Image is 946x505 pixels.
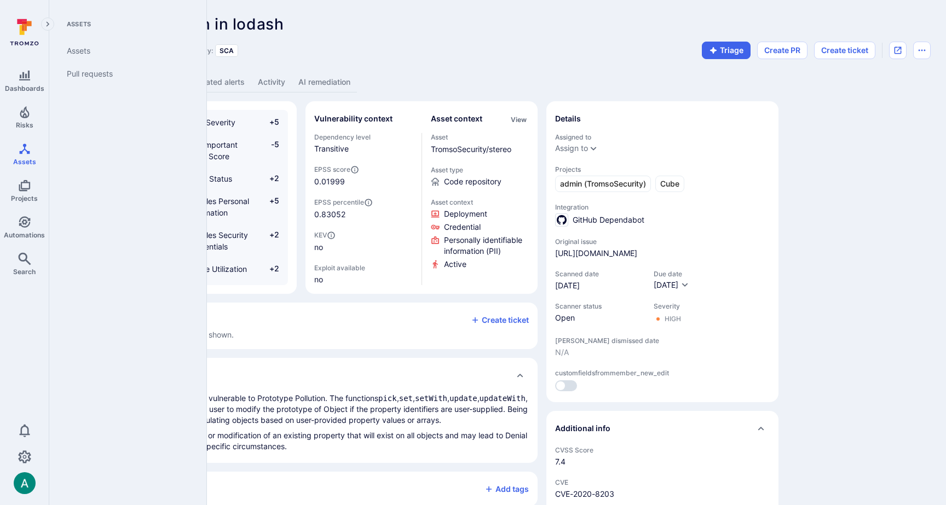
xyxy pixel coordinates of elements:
section: details card [546,101,778,402]
h2: Additional info [555,423,610,434]
h2: Vulnerability context [314,113,393,124]
span: CVSS Score [555,446,770,454]
span: +2 [258,229,279,252]
a: [URL][DOMAIN_NAME] [555,248,637,259]
span: N/A [555,347,770,358]
code: updateWith [480,394,526,403]
span: Exploit available [314,264,365,272]
span: +5 [258,195,279,218]
span: Transitive [314,143,413,154]
div: Arjan Dehar [14,472,36,494]
span: Assigned to [555,133,770,141]
code: pick [378,394,397,403]
div: Click to view all asset context details [509,113,529,125]
span: no [314,274,413,285]
button: Expand navigation menu [41,18,54,31]
span: Active Utilization [187,264,247,274]
span: Dashboards [5,84,44,92]
span: Click to view evidence [444,222,481,233]
a: Cube [655,176,684,192]
a: Assets [58,39,193,62]
span: CVE [555,478,770,486]
section: tickets card [65,303,538,349]
code: update [449,394,477,403]
span: [PERSON_NAME] dismissed date [555,336,770,345]
span: Handles Personal Information [187,196,249,217]
button: Create PR [757,42,807,59]
span: Open [555,312,643,323]
span: Search [13,268,36,276]
span: KEV [314,231,413,240]
span: [DATE] [654,280,678,289]
code: setWith [415,394,447,403]
span: -5 [258,139,279,162]
span: +2 [258,263,279,275]
span: [DATE] [555,280,643,291]
span: Click to view evidence [444,259,466,270]
span: Open Status [187,174,232,183]
i: Expand navigation menu [44,20,51,29]
span: admin (TromsoSecurity) [560,178,646,189]
span: High Severity [187,118,235,127]
span: Assets [58,20,193,28]
span: Asset context [431,198,529,206]
p: Versions of lodash prior to [DATE] are vulnerable to Prototype Pollution. The functions , , , , ,... [73,393,529,426]
button: Create ticket [814,42,875,59]
span: Asset [431,133,529,141]
div: Open original issue [889,42,907,59]
span: Click to view evidence [444,235,529,257]
span: Scanner status [555,302,643,310]
h2: Details [555,113,581,124]
span: Handles Security Credentials [187,230,248,251]
span: Click to view evidence [444,208,487,219]
span: Asset type [431,166,529,174]
button: Add tags [476,480,529,498]
a: Associated alerts [175,72,251,92]
div: Due date field [654,270,689,291]
span: Integration [555,203,770,211]
span: customfieldsfrommember_new_edit [555,369,770,377]
span: +2 [258,173,279,184]
span: Assets [13,158,36,166]
span: Cube [660,178,679,189]
div: Collapse [546,411,778,446]
span: Projects [555,165,770,173]
h2: Asset context [431,113,482,124]
div: Vulnerability tabs [65,72,931,92]
a: CVE-2020-8203 [555,489,614,498]
span: Dependency level [314,133,413,141]
span: Automations [4,231,45,239]
button: Expand dropdown [589,144,598,153]
p: This vulnerability causes the addition or modification of an existing property that will exist on... [73,430,529,452]
img: ACg8ocLSa5mPYBaXNx3eFu_EmspyJX0laNWN7cXOFirfQ7srZveEpg=s96-c [14,472,36,494]
span: +5 [258,117,279,128]
div: Collapse [65,303,538,349]
a: AI remediation [292,72,357,92]
div: High [665,315,681,323]
a: Activity [251,72,292,92]
button: Create ticket [471,315,529,325]
span: 0.83052 [314,209,413,220]
a: Pull requests [58,62,193,85]
button: Options menu [913,42,931,59]
div: Collapse description [65,358,538,393]
span: GitHub Dependabot [573,214,644,225]
span: no [314,242,413,253]
a: admin (TromsoSecurity) [555,176,651,192]
span: Due date [654,270,689,278]
span: 7.4 [555,456,770,467]
span: Severity [654,302,681,310]
span: EPSS score [314,165,413,174]
span: EPSS percentile [314,198,413,207]
code: set [399,394,413,403]
span: 0.01999 [314,176,345,187]
a: TromsoSecurity/stereo [431,144,511,154]
button: [DATE] [654,280,689,291]
div: SCA [215,44,238,57]
span: Projects [11,194,38,202]
span: Code repository [444,176,501,187]
span: Risks [16,121,33,129]
button: Assign to [555,144,588,153]
button: View [509,115,529,124]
